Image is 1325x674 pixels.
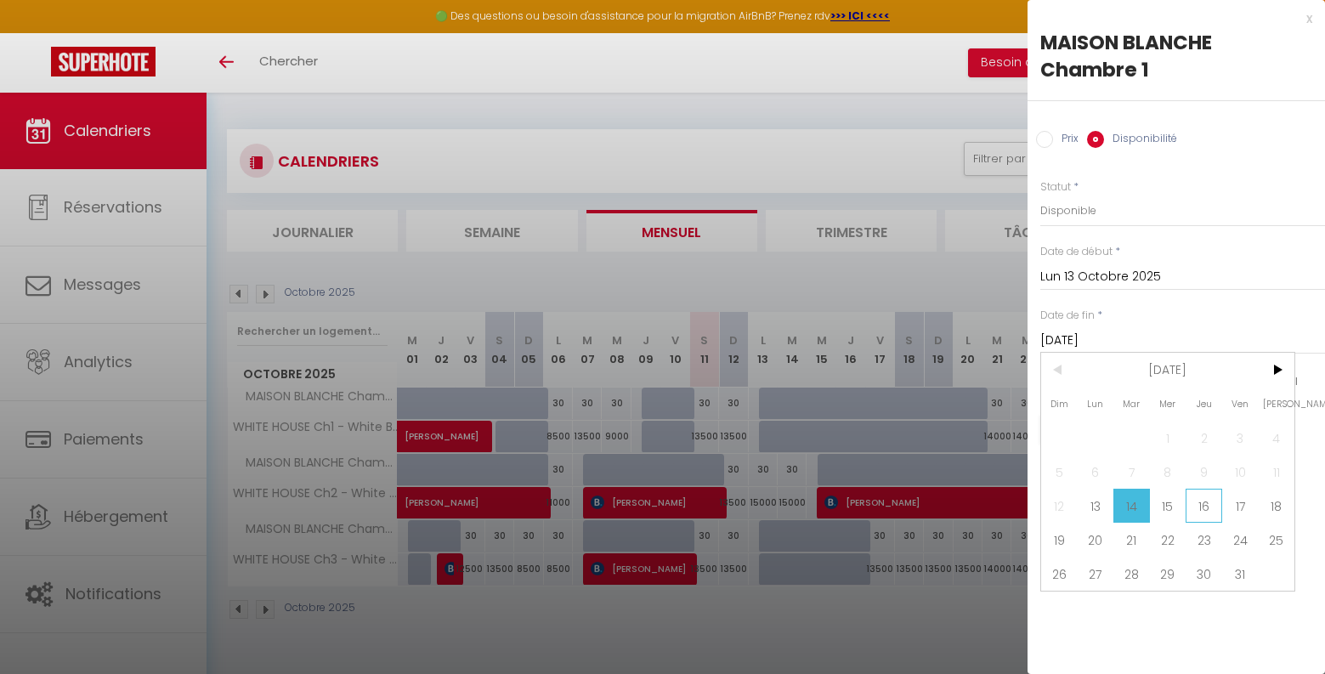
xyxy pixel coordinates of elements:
span: Mar [1113,387,1150,421]
span: 12 [1041,489,1078,523]
span: 27 [1078,557,1114,591]
span: 1 [1150,421,1186,455]
span: 30 [1186,557,1222,591]
label: Date de début [1040,244,1113,260]
span: > [1258,353,1294,387]
span: < [1041,353,1078,387]
span: 4 [1258,421,1294,455]
span: 25 [1258,523,1294,557]
span: 18 [1258,489,1294,523]
span: Ven [1222,387,1259,421]
span: 8 [1150,455,1186,489]
span: 31 [1222,557,1259,591]
span: 5 [1041,455,1078,489]
span: 20 [1078,523,1114,557]
span: 28 [1113,557,1150,591]
span: 21 [1113,523,1150,557]
label: Disponibilité [1104,131,1177,150]
span: 16 [1186,489,1222,523]
span: 24 [1222,523,1259,557]
span: 3 [1222,421,1259,455]
span: 13 [1078,489,1114,523]
span: 26 [1041,557,1078,591]
span: 9 [1186,455,1222,489]
span: 19 [1041,523,1078,557]
span: Lun [1078,387,1114,421]
span: 14 [1113,489,1150,523]
span: 7 [1113,455,1150,489]
span: Jeu [1186,387,1222,421]
span: Mer [1150,387,1186,421]
label: Prix [1053,131,1079,150]
span: 23 [1186,523,1222,557]
div: MAISON BLANCHE Chambre 1 [1040,29,1312,83]
span: 17 [1222,489,1259,523]
label: Statut [1040,179,1071,195]
span: 22 [1150,523,1186,557]
span: 11 [1258,455,1294,489]
span: [DATE] [1078,353,1259,387]
span: Dim [1041,387,1078,421]
span: 6 [1078,455,1114,489]
label: Date de fin [1040,308,1095,324]
div: x [1028,8,1312,29]
span: 2 [1186,421,1222,455]
span: 10 [1222,455,1259,489]
span: [PERSON_NAME] [1258,387,1294,421]
span: 15 [1150,489,1186,523]
span: 29 [1150,557,1186,591]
